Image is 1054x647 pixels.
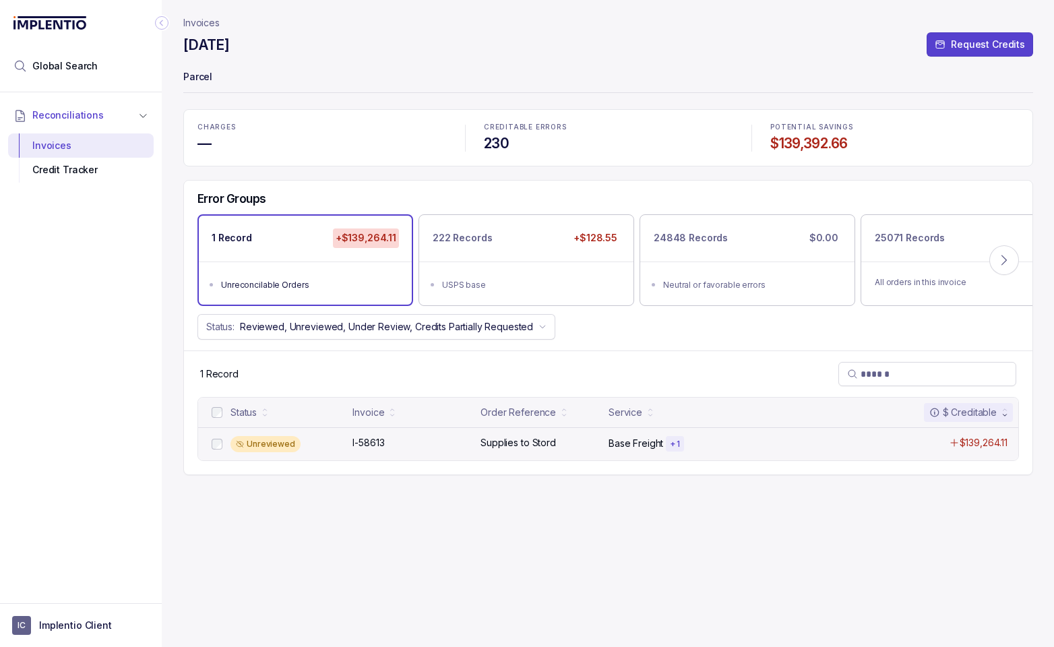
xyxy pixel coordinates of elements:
[484,134,733,153] h4: 230
[807,228,841,247] p: $0.00
[32,109,104,122] span: Reconciliations
[333,228,399,247] p: +$139,264.11
[12,616,150,635] button: User initialsImplentio Client
[433,231,492,245] p: 222 Records
[12,616,31,635] span: User initials
[670,439,680,450] p: + 1
[609,437,663,450] p: Base Freight
[230,406,257,419] div: Status
[927,32,1033,57] button: Request Credits
[19,133,143,158] div: Invoices
[960,436,1007,450] p: $139,264.11
[154,15,170,31] div: Collapse Icon
[663,278,840,292] div: Neutral or favorable errors
[221,278,398,292] div: Unreconcilable Orders
[8,131,154,185] div: Reconciliations
[212,407,222,418] input: checkbox-checkbox
[770,134,1019,153] h4: $139,392.66
[571,228,620,247] p: +$128.55
[183,36,229,55] h4: [DATE]
[32,59,98,73] span: Global Search
[197,123,446,131] p: CHARGES
[875,231,945,245] p: 25071 Records
[197,191,266,206] h5: Error Groups
[480,406,556,419] div: Order Reference
[200,367,239,381] p: 1 Record
[8,100,154,130] button: Reconciliations
[212,231,252,245] p: 1 Record
[442,278,619,292] div: USPS base
[19,158,143,182] div: Credit Tracker
[770,123,1019,131] p: POTENTIAL SAVINGS
[39,619,112,632] p: Implentio Client
[183,16,220,30] nav: breadcrumb
[183,16,220,30] a: Invoices
[183,65,1033,92] p: Parcel
[206,320,235,334] p: Status:
[484,123,733,131] p: CREDITABLE ERRORS
[197,314,555,340] button: Status:Reviewed, Unreviewed, Under Review, Credits Partially Requested
[352,436,384,450] p: I-58613
[609,406,642,419] div: Service
[480,436,556,450] p: Supplies to Stord
[352,406,384,419] div: Invoice
[197,134,446,153] h4: —
[240,320,533,334] p: Reviewed, Unreviewed, Under Review, Credits Partially Requested
[654,231,728,245] p: 24848 Records
[230,436,301,452] div: Unreviewed
[200,367,239,381] div: Remaining page entries
[929,406,997,419] div: $ Creditable
[212,439,222,450] input: checkbox-checkbox
[951,38,1025,51] p: Request Credits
